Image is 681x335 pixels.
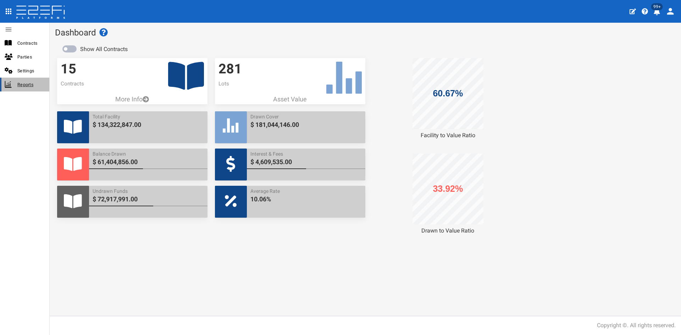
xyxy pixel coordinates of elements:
div: Copyright ©. All rights reserved. [597,322,676,330]
span: Contracts [17,39,44,47]
span: $ 61,404,856.00 [93,157,204,167]
span: Average Rate [250,188,362,195]
span: $ 72,917,991.00 [93,195,204,204]
a: More Info [57,95,207,104]
span: Undrawn Funds [93,188,204,195]
h3: 281 [218,62,362,77]
span: Settings [17,67,44,75]
span: $ 4,609,535.00 [250,157,362,167]
p: Contracts [61,80,204,88]
p: Lots [218,80,362,88]
div: Facility to Value Ratio [373,132,523,140]
span: $ 181,044,146.00 [250,120,362,129]
span: Reports [17,80,44,89]
span: Parties [17,53,44,61]
span: $ 134,322,847.00 [93,120,204,129]
div: Drawn to Value Ratio [373,227,523,235]
h1: Dashboard [55,28,676,37]
span: 10.06% [250,195,362,204]
h3: 15 [61,62,204,77]
span: Total Facility [93,113,204,120]
label: Show All Contracts [80,45,128,54]
span: Drawn Cover [250,113,362,120]
p: Asset Value [215,95,365,104]
span: Interest & Fees [250,150,362,157]
span: Balance Drawn [93,150,204,157]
